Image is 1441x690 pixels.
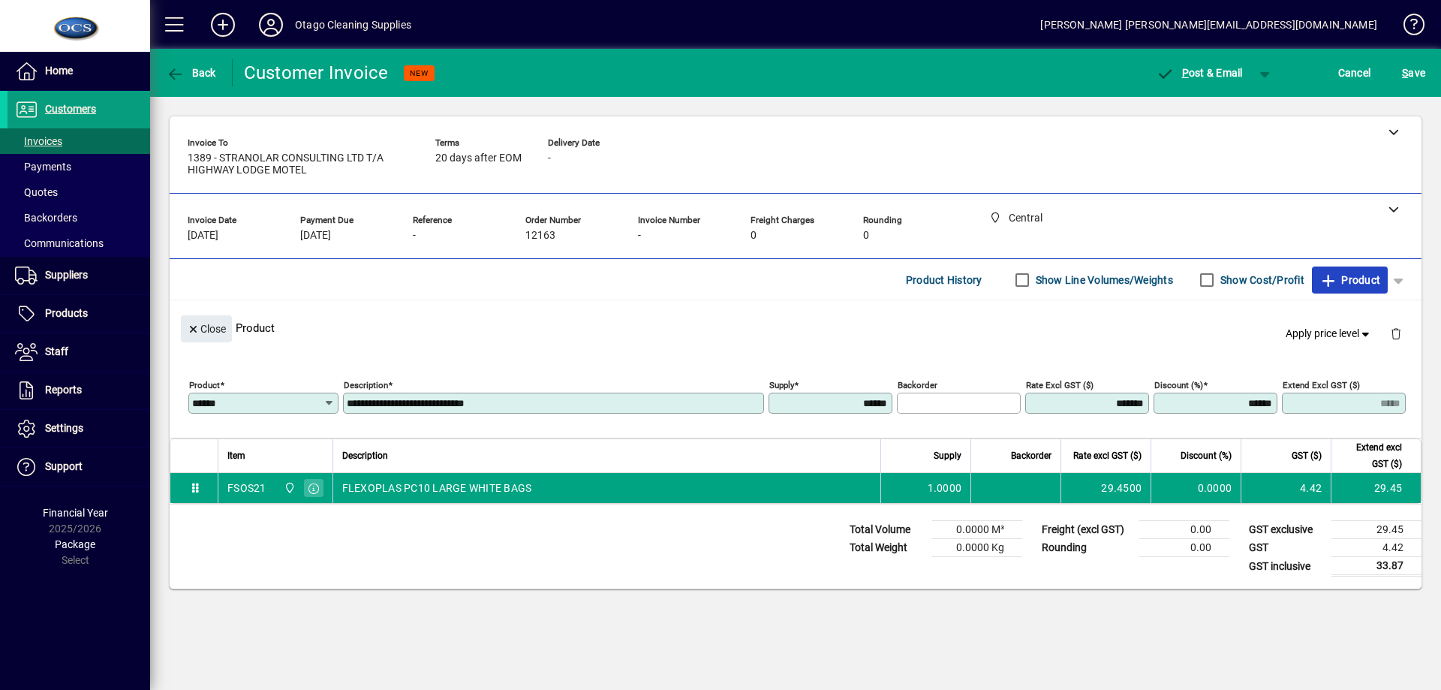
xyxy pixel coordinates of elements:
span: Item [227,447,245,464]
span: Description [342,447,388,464]
span: GST ($) [1292,447,1322,464]
span: Home [45,65,73,77]
td: Freight (excl GST) [1034,521,1139,539]
a: Invoices [8,128,150,154]
a: Knowledge Base [1392,3,1422,52]
a: Home [8,53,150,90]
div: Otago Cleaning Supplies [295,13,411,37]
span: Quotes [15,186,58,198]
span: Staff [45,345,68,357]
mat-label: Backorder [898,380,937,390]
span: 0 [751,230,757,242]
span: Discount (%) [1181,447,1232,464]
div: FSOS21 [227,481,266,496]
a: Staff [8,333,150,371]
label: Show Cost/Profit [1217,273,1304,288]
span: Backorders [15,212,77,224]
span: Backorder [1011,447,1051,464]
span: Settings [45,422,83,434]
span: Communications [15,237,104,249]
td: 0.00 [1139,539,1229,557]
span: Support [45,460,83,472]
mat-label: Rate excl GST ($) [1026,380,1094,390]
app-page-header-button: Close [177,321,236,335]
span: - [413,230,416,242]
span: S [1402,67,1408,79]
td: 0.0000 [1151,473,1241,503]
a: Suppliers [8,257,150,294]
div: Product [170,300,1421,355]
span: Cancel [1338,61,1371,85]
span: Supply [934,447,961,464]
label: Show Line Volumes/Weights [1033,273,1173,288]
span: [DATE] [188,230,218,242]
span: ave [1402,61,1425,85]
span: FLEXOPLAS PC10 LARGE WHITE BAGS [342,481,532,496]
button: Close [181,315,232,342]
a: Products [8,295,150,333]
button: Delete [1378,315,1414,351]
td: 4.42 [1331,539,1421,557]
span: - [548,152,551,164]
button: Product [1312,267,1388,294]
td: 0.0000 M³ [932,521,1022,539]
span: Central [280,480,297,496]
span: 12163 [525,230,555,242]
mat-label: Discount (%) [1154,380,1203,390]
td: GST exclusive [1241,521,1331,539]
a: Reports [8,372,150,409]
div: Customer Invoice [244,61,389,85]
td: 29.45 [1331,473,1421,503]
button: Add [199,11,247,38]
span: Close [187,317,226,342]
span: Back [166,67,216,79]
span: Package [55,538,95,550]
span: 20 days after EOM [435,152,522,164]
mat-label: Description [344,380,388,390]
button: Back [162,59,220,86]
div: 29.4500 [1070,481,1142,496]
span: Financial Year [43,507,108,519]
span: - [638,230,641,242]
span: Extend excl GST ($) [1340,439,1402,472]
td: 0.0000 Kg [932,539,1022,557]
a: Backorders [8,205,150,231]
app-page-header-button: Back [150,59,233,86]
span: Product [1319,268,1380,292]
td: 4.42 [1241,473,1331,503]
span: NEW [410,68,429,78]
span: Product History [906,268,982,292]
button: Cancel [1334,59,1375,86]
td: 33.87 [1331,557,1421,576]
a: Communications [8,231,150,256]
td: GST inclusive [1241,557,1331,576]
td: 29.45 [1331,521,1421,539]
mat-label: Supply [769,380,794,390]
mat-label: Extend excl GST ($) [1283,380,1360,390]
span: Products [45,307,88,319]
span: 1.0000 [928,481,962,496]
a: Settings [8,410,150,447]
span: Payments [15,161,71,173]
span: Suppliers [45,269,88,281]
span: [DATE] [300,230,331,242]
button: Profile [247,11,295,38]
span: Rate excl GST ($) [1073,447,1142,464]
span: Invoices [15,135,62,147]
span: 1389 - STRANOLAR CONSULTING LTD T/A HIGHWAY LODGE MOTEL [188,152,413,176]
span: 0 [863,230,869,242]
td: GST [1241,539,1331,557]
td: Rounding [1034,539,1139,557]
a: Payments [8,154,150,179]
td: 0.00 [1139,521,1229,539]
button: Apply price level [1280,321,1379,348]
span: ost & Email [1156,67,1243,79]
a: Support [8,448,150,486]
a: Quotes [8,179,150,205]
td: Total Weight [842,539,932,557]
button: Save [1398,59,1429,86]
button: Product History [900,267,988,294]
app-page-header-button: Delete [1378,327,1414,340]
div: [PERSON_NAME] [PERSON_NAME][EMAIL_ADDRESS][DOMAIN_NAME] [1040,13,1377,37]
mat-label: Product [189,380,220,390]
